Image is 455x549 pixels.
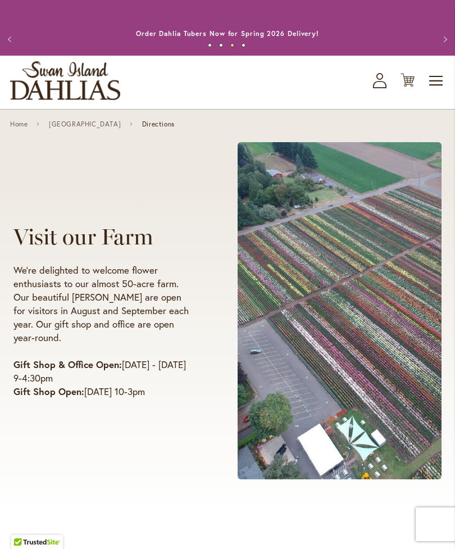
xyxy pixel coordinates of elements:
[230,43,234,47] button: 3 of 4
[13,264,195,344] p: We're delighted to welcome flower enthusiasts to our almost 50-acre farm. Our beautiful [PERSON_N...
[208,43,212,47] button: 1 of 4
[49,120,121,128] a: [GEOGRAPHIC_DATA]
[10,120,28,128] a: Home
[433,28,455,51] button: Next
[242,43,245,47] button: 4 of 4
[13,358,195,398] p: [DATE] - [DATE] 9-4:30pm [DATE] 10-3pm
[10,61,120,100] a: store logo
[13,385,84,398] strong: Gift Shop Open:
[13,358,122,371] strong: Gift Shop & Office Open:
[142,120,175,128] span: Directions
[219,43,223,47] button: 2 of 4
[13,223,195,250] h1: Visit our Farm
[136,29,319,38] a: Order Dahlia Tubers Now for Spring 2026 Delivery!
